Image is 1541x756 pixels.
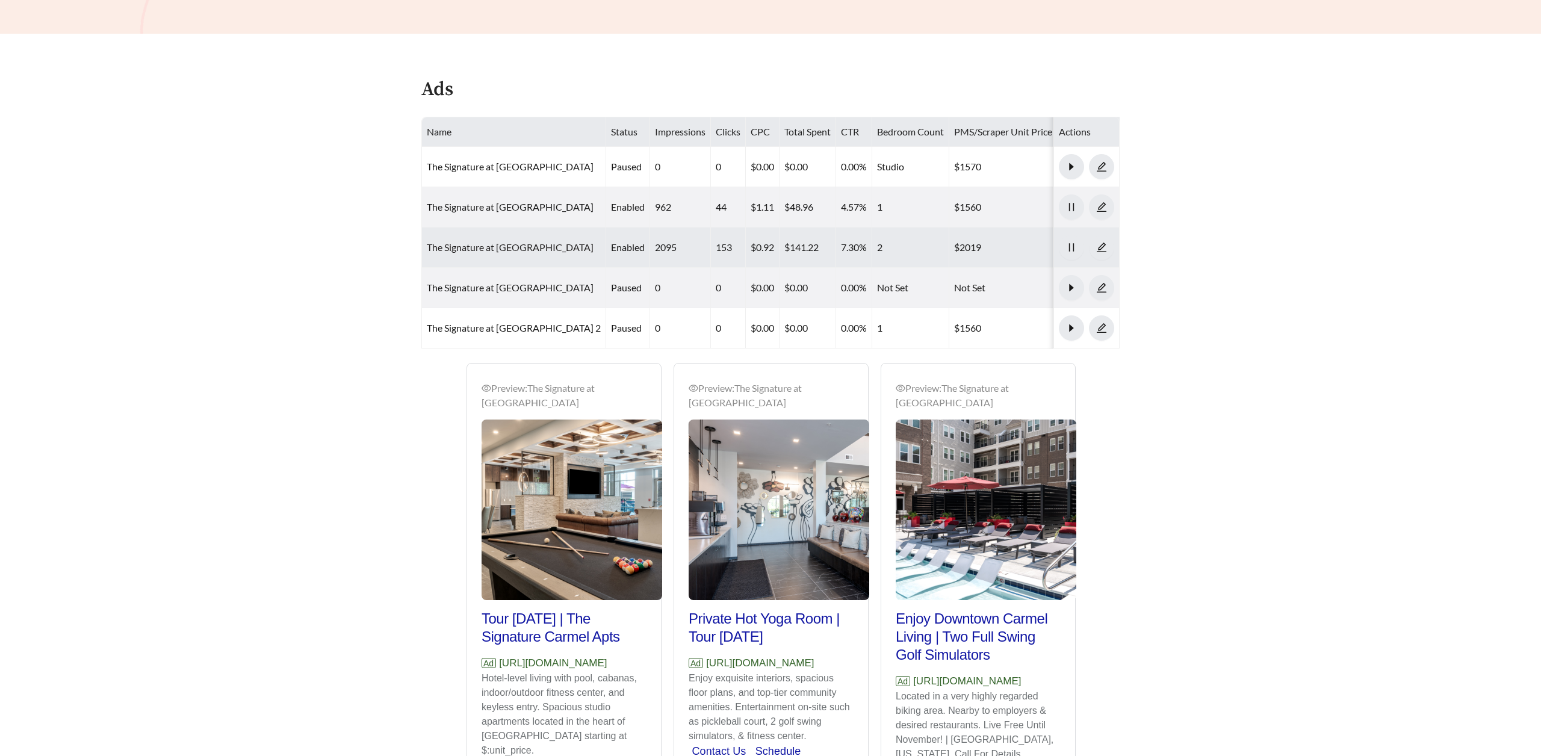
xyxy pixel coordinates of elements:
img: Preview_The Signature at Carmel - One Bedroom [689,420,869,600]
p: [URL][DOMAIN_NAME] [689,655,854,671]
span: edit [1090,282,1114,293]
td: $0.00 [780,268,836,308]
span: edit [1090,242,1114,253]
td: $48.96 [780,187,836,228]
p: [URL][DOMAIN_NAME] [482,655,646,671]
span: Ad [482,658,496,668]
td: 0 [650,147,711,187]
td: $1560 [949,187,1058,228]
td: 962 [650,187,711,228]
td: $0.00 [780,308,836,349]
td: 1 [872,187,949,228]
span: pause [1059,202,1084,212]
span: enabled [611,201,645,212]
span: paused [611,161,642,172]
span: paused [611,322,642,333]
td: 2 [872,228,949,268]
a: The Signature at [GEOGRAPHIC_DATA] [427,161,594,172]
td: 0.00% [836,147,872,187]
td: $2019 [949,228,1058,268]
td: Not Set [872,268,949,308]
td: $141.22 [780,228,836,268]
a: The Signature at [GEOGRAPHIC_DATA] [427,282,594,293]
td: 7.30% [836,228,872,268]
div: Preview: The Signature at [GEOGRAPHIC_DATA] [482,381,646,410]
td: 0 [711,147,746,187]
th: Bedroom Count [872,117,949,147]
button: caret-right [1059,275,1084,300]
span: edit [1090,161,1114,172]
td: $0.00 [746,308,780,349]
a: The Signature at [GEOGRAPHIC_DATA] [427,241,594,253]
th: Actions [1054,117,1120,147]
p: Enjoy exquisite interiors, spacious floor plans, and top-tier community amenities. Entertainment ... [689,671,854,743]
td: 0 [711,268,746,308]
td: 44 [711,187,746,228]
td: 153 [711,228,746,268]
div: Preview: The Signature at [GEOGRAPHIC_DATA] [689,381,854,410]
h2: Tour [DATE] | The Signature Carmel Apts [482,610,646,646]
td: $1570 [949,147,1058,187]
button: edit [1089,154,1114,179]
td: $1.11 [746,187,780,228]
td: 4.57% [836,187,872,228]
span: eye [896,383,905,393]
td: $0.00 [780,147,836,187]
span: Ad [896,676,910,686]
span: caret-right [1059,282,1084,293]
button: edit [1089,194,1114,220]
td: $0.92 [746,228,780,268]
td: 1 [872,308,949,349]
td: 0.00% [836,268,872,308]
span: paused [611,282,642,293]
button: edit [1089,235,1114,260]
div: Preview: The Signature at [GEOGRAPHIC_DATA] [896,381,1061,410]
span: eye [482,383,491,393]
span: caret-right [1059,161,1084,172]
th: Status [606,117,650,147]
td: $0.00 [746,147,780,187]
a: edit [1089,201,1114,212]
td: Not Set [949,268,1058,308]
th: Name [422,117,606,147]
button: edit [1089,275,1114,300]
a: edit [1089,282,1114,293]
p: [URL][DOMAIN_NAME] [896,674,1061,689]
img: Preview_The Signature at Carmel - Studio [482,420,662,600]
td: $1560 [949,308,1058,349]
span: CTR [841,126,859,137]
h2: Private Hot Yoga Room | Tour [DATE] [689,610,854,646]
span: Ad [689,658,703,668]
td: 0 [711,308,746,349]
td: 2095 [650,228,711,268]
span: edit [1090,323,1114,333]
th: Total Spent [780,117,836,147]
button: caret-right [1059,154,1084,179]
th: Impressions [650,117,711,147]
td: $0.00 [746,268,780,308]
button: edit [1089,315,1114,341]
img: Preview_The Signature at Carmel - Two Bedroom [896,420,1076,600]
a: edit [1089,161,1114,172]
td: Studio [872,147,949,187]
td: 0 [650,268,711,308]
th: Clicks [711,117,746,147]
a: The Signature at [GEOGRAPHIC_DATA] 2 [427,322,601,333]
span: edit [1090,202,1114,212]
a: The Signature at [GEOGRAPHIC_DATA] [427,201,594,212]
a: edit [1089,322,1114,333]
a: edit [1089,241,1114,253]
button: pause [1059,194,1084,220]
h4: Ads [421,79,453,101]
td: 0 [650,308,711,349]
button: caret-right [1059,315,1084,341]
span: caret-right [1059,323,1084,333]
span: CPC [751,126,770,137]
td: 0.00% [836,308,872,349]
button: pause [1059,235,1084,260]
th: PMS/Scraper Unit Price [949,117,1058,147]
span: eye [689,383,698,393]
span: enabled [611,241,645,253]
h2: Enjoy Downtown Carmel Living | Two Full Swing Golf Simulators [896,610,1061,664]
span: pause [1059,242,1084,253]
